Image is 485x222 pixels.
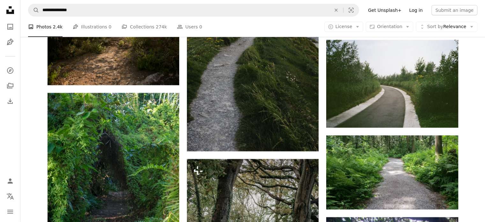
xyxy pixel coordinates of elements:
button: Search Unsplash [28,4,39,16]
a: Illustrations 0 [73,17,111,37]
a: Collections 274k [121,17,167,37]
a: Log in [405,5,426,15]
span: Orientation [377,24,402,29]
a: gray pathway between green plants and trees during daytime [326,169,458,175]
img: black top road [326,40,458,127]
span: 274k [156,23,167,30]
a: Home — Unsplash [4,4,17,18]
form: Find visuals sitewide [28,4,359,17]
a: Illustrations [4,36,17,49]
a: Collections [4,80,17,92]
span: License [335,24,352,29]
button: Language [4,190,17,203]
a: a dirt path surrounded by trees and bushes [48,189,179,195]
button: Submit an image [431,5,477,15]
a: Views of the sea and Ses Margalides of ​​Ibiza from the cliffs in the north of the island in Sant... [48,38,179,44]
a: black top road [326,81,458,87]
a: Download History [4,95,17,108]
img: gray pathway between green plants and trees during daytime [326,135,458,210]
span: Relevance [427,24,466,30]
button: Clear [329,4,343,16]
a: Photos [4,20,17,33]
button: Menu [4,205,17,218]
button: License [324,22,364,32]
a: Get Unsplash+ [364,5,405,15]
span: 0 [109,23,112,30]
a: Users 0 [177,17,202,37]
button: Visual search [343,4,359,16]
span: 0 [199,23,202,30]
button: Sort byRelevance [416,22,477,32]
span: Sort by [427,24,443,29]
a: a path leading to the ocean on a cloudy day [187,50,319,55]
button: Orientation [366,22,413,32]
a: Log in / Sign up [4,175,17,188]
a: Explore [4,64,17,77]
